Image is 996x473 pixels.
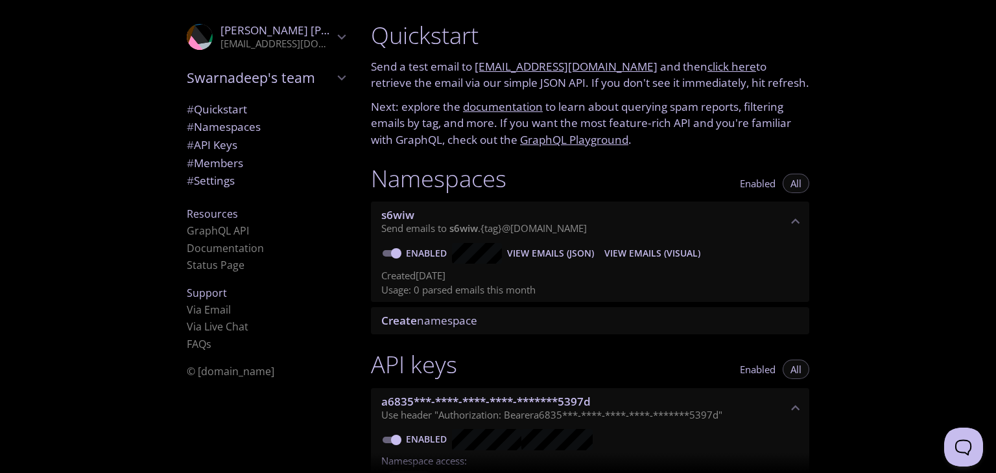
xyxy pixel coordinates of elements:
h1: API keys [371,350,457,379]
button: Enabled [732,174,783,193]
button: All [783,174,809,193]
p: Usage: 0 parsed emails this month [381,283,799,297]
div: API Keys [176,136,355,154]
span: # [187,137,194,152]
a: [EMAIL_ADDRESS][DOMAIN_NAME] [475,59,658,74]
span: # [187,119,194,134]
a: GraphQL Playground [520,132,628,147]
h1: Namespaces [371,164,506,193]
span: # [187,156,194,170]
span: Namespaces [187,119,261,134]
span: Resources [187,207,238,221]
div: s6wiw namespace [371,202,809,242]
a: Via Live Chat [187,319,248,334]
button: Enabled [732,360,783,379]
span: s [206,337,211,351]
span: Support [187,286,227,300]
a: Documentation [187,241,264,255]
span: s6wiw [381,207,414,222]
p: Created [DATE] [381,269,799,283]
button: View Emails (Visual) [599,243,705,264]
a: GraphQL API [187,224,249,238]
span: Swarnadeep's team [187,69,333,87]
span: Send emails to . {tag} @[DOMAIN_NAME] [381,222,587,235]
p: Send a test email to and then to retrieve the email via our simple JSON API. If you don't see it ... [371,58,809,91]
p: [EMAIL_ADDRESS][DOMAIN_NAME] [220,38,333,51]
span: # [187,102,194,117]
div: Swarnadeep Paul [176,16,355,58]
div: Create namespace [371,307,809,334]
div: Namespaces [176,118,355,136]
iframe: Help Scout Beacon - Open [944,428,983,467]
span: [PERSON_NAME] [PERSON_NAME] [220,23,398,38]
a: documentation [463,99,543,114]
label: Namespace access: [381,450,467,469]
a: Enabled [404,247,452,259]
span: View Emails (JSON) [507,246,594,261]
span: namespace [381,313,477,328]
div: Swarnadeep's team [176,61,355,95]
a: click here [707,59,756,74]
span: View Emails (Visual) [604,246,700,261]
span: Members [187,156,243,170]
span: © [DOMAIN_NAME] [187,364,274,378]
div: Quickstart [176,100,355,119]
span: s6wiw [449,222,478,235]
p: Next: explore the to learn about querying spam reports, filtering emails by tag, and more. If you... [371,98,809,148]
span: Create [381,313,417,328]
a: Enabled [404,433,452,445]
button: All [783,360,809,379]
a: FAQ [187,337,211,351]
button: View Emails (JSON) [502,243,599,264]
span: Settings [187,173,235,188]
a: Via Email [187,303,231,317]
div: Members [176,154,355,172]
span: # [187,173,194,188]
h1: Quickstart [371,21,809,50]
span: Quickstart [187,102,247,117]
span: API Keys [187,137,237,152]
div: Team Settings [176,172,355,190]
a: Status Page [187,258,244,272]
